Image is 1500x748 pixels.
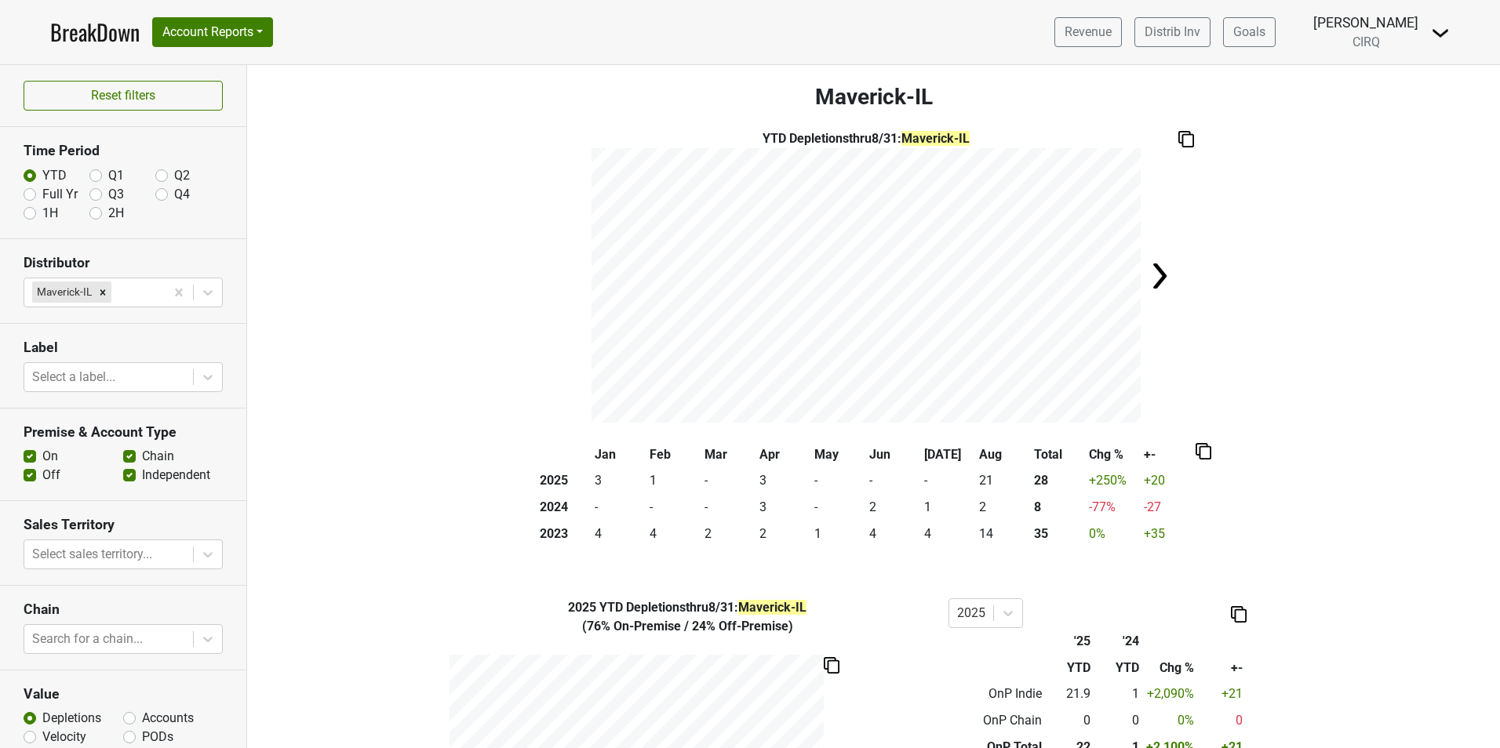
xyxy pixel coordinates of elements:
[592,129,1141,148] div: YTD Depletions thru 8/31 :
[142,728,173,746] label: PODs
[811,494,866,521] td: -
[42,728,86,746] label: Velocity
[701,494,756,521] td: -
[42,204,58,223] label: 1H
[94,281,111,302] div: Remove Maverick-IL
[811,441,866,468] th: May
[1141,468,1196,495] td: +20
[701,521,756,547] td: 2
[174,166,190,185] label: Q2
[701,468,756,495] td: -
[1045,655,1094,681] th: YTD
[592,441,646,468] th: Jan
[1178,131,1194,147] img: Copy to clipboard
[756,494,811,521] td: 3
[948,707,1046,734] td: OnP Chain
[592,468,646,495] td: 3
[439,617,937,636] div: ( 76% On-Premise / 24% Off-Premise )
[537,521,592,547] th: 2023
[921,441,976,468] th: [DATE]
[108,185,124,204] label: Q3
[1086,468,1141,495] td: +250 %
[756,468,811,495] td: 3
[701,441,756,468] th: Mar
[24,601,223,618] h3: Chain
[174,185,190,204] label: Q4
[1143,707,1199,734] td: 0 %
[866,521,921,547] td: 4
[439,598,937,617] div: YTD Depletions thru 8/31 :
[1144,260,1175,292] img: Arrow right
[948,681,1046,708] td: OnP Indie
[568,600,599,615] span: 2025
[1031,468,1086,495] th: 28
[152,17,273,47] button: Account Reports
[24,255,223,271] h3: Distributor
[537,468,592,495] th: 2025
[42,185,78,204] label: Full Yr
[756,441,811,468] th: Apr
[738,600,806,615] span: Maverick-IL
[42,447,58,466] label: On
[537,494,592,521] th: 2024
[142,447,174,466] label: Chain
[976,468,1031,495] td: 21
[646,468,701,495] td: 1
[24,517,223,533] h3: Sales Territory
[1198,681,1246,708] td: +21
[1031,494,1086,521] th: 8
[921,521,976,547] td: 4
[976,521,1031,547] td: 14
[1198,655,1246,681] th: +-
[976,441,1031,468] th: Aug
[1045,707,1094,734] td: 0
[646,441,701,468] th: Feb
[1353,34,1380,49] span: CIRQ
[1141,441,1196,468] th: +-
[24,424,223,441] h3: Premise & Account Type
[24,340,223,356] h3: Label
[592,494,646,521] td: -
[24,143,223,159] h3: Time Period
[108,204,124,223] label: 2H
[1094,707,1143,734] td: 0
[866,441,921,468] th: Jun
[811,521,866,547] td: 1
[756,521,811,547] td: 2
[1054,17,1122,47] a: Revenue
[921,468,976,495] td: -
[1094,628,1143,655] th: '24
[1313,13,1418,33] div: [PERSON_NAME]
[1231,606,1247,623] img: Copy to clipboard
[32,281,94,302] div: Maverick-IL
[1031,521,1086,547] th: 35
[646,521,701,547] td: 4
[901,131,970,146] span: Maverick-IL
[50,16,140,49] a: BreakDown
[1086,494,1141,521] td: -77 %
[646,494,701,521] td: -
[1141,521,1196,547] td: +35
[976,494,1031,521] td: 2
[142,709,194,728] label: Accounts
[1086,521,1141,547] td: 0 %
[1141,494,1196,521] td: -27
[1196,443,1211,459] img: Copy to clipboard
[824,657,839,674] img: Copy to clipboard
[811,468,866,495] td: -
[1134,17,1211,47] a: Distrib Inv
[42,166,67,185] label: YTD
[592,521,646,547] td: 4
[42,466,60,485] label: Off
[1094,681,1143,708] td: 1
[42,709,101,728] label: Depletions
[1223,17,1276,47] a: Goals
[921,494,976,521] td: 1
[1031,441,1086,468] th: Total
[24,686,223,703] h3: Value
[142,466,210,485] label: Independent
[1045,681,1094,708] td: 21.9
[1198,707,1246,734] td: 0
[1431,24,1450,42] img: Dropdown Menu
[1143,681,1199,708] td: +2,090 %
